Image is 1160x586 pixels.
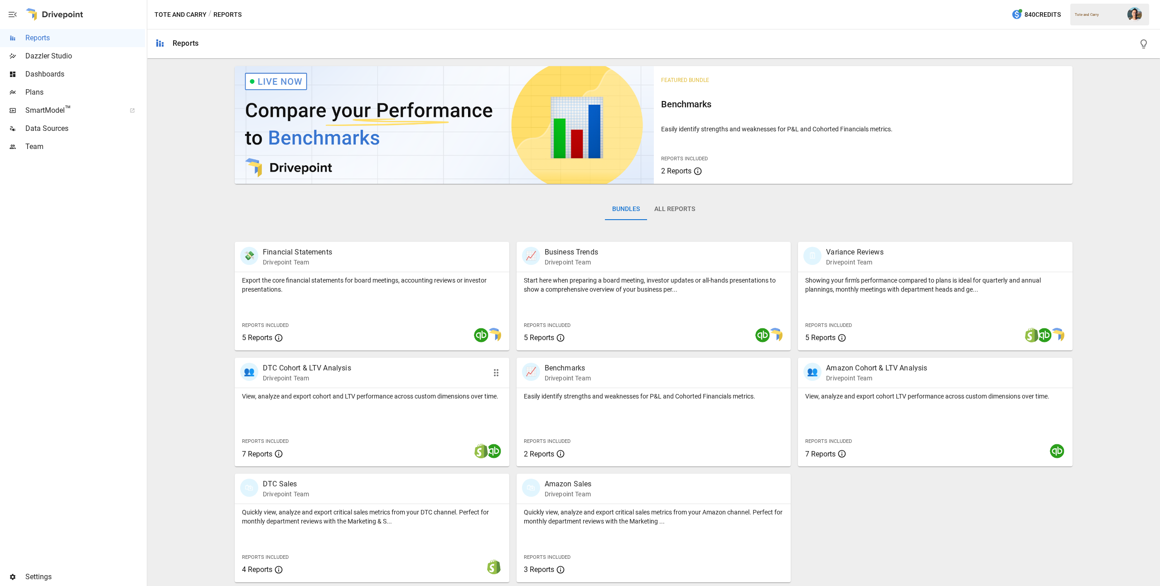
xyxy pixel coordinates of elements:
[545,247,598,258] p: Business Trends
[25,87,145,98] span: Plans
[524,450,554,458] span: 2 Reports
[240,479,258,497] div: 🛍
[25,105,120,116] span: SmartModel
[661,167,691,175] span: 2 Reports
[524,438,570,444] span: Reports Included
[242,508,502,526] p: Quickly view, analyze and export critical sales metrics from your DTC channel. Perfect for monthl...
[805,322,852,328] span: Reports Included
[1050,444,1064,458] img: quickbooks
[805,276,1065,294] p: Showing your firm's performance compared to plans is ideal for quarterly and annual plannings, mo...
[25,141,145,152] span: Team
[25,123,145,134] span: Data Sources
[263,247,332,258] p: Financial Statements
[826,363,927,374] p: Amazon Cohort & LTV Analysis
[524,508,784,526] p: Quickly view, analyze and export critical sales metrics from your Amazon channel. Perfect for mon...
[524,554,570,560] span: Reports Included
[522,247,540,265] div: 📈
[240,363,258,381] div: 👥
[545,490,592,499] p: Drivepoint Team
[805,450,836,458] span: 7 Reports
[1008,6,1064,23] button: 840Credits
[242,450,272,458] span: 7 Reports
[242,392,502,401] p: View, analyze and export cohort and LTV performance across custom dimensions over time.
[805,333,836,342] span: 5 Reports
[242,333,272,342] span: 5 Reports
[545,363,591,374] p: Benchmarks
[487,328,501,342] img: smart model
[755,328,770,342] img: quickbooks
[524,322,570,328] span: Reports Included
[805,392,1065,401] p: View, analyze and export cohort LTV performance across custom dimensions over time.
[524,276,784,294] p: Start here when preparing a board meeting, investor updates or all-hands presentations to show a ...
[263,374,351,383] p: Drivepoint Team
[242,322,289,328] span: Reports Included
[524,333,554,342] span: 5 Reports
[768,328,783,342] img: smart model
[65,104,71,115] span: ™
[1037,328,1052,342] img: quickbooks
[25,69,145,80] span: Dashboards
[524,392,784,401] p: Easily identify strengths and weaknesses for P&L and Cohorted Financials metrics.
[1025,328,1039,342] img: shopify
[487,560,501,574] img: shopify
[173,39,198,48] div: Reports
[661,125,1066,134] p: Easily identify strengths and weaknesses for P&L and Cohorted Financials metrics.
[1050,328,1064,342] img: smart model
[1075,13,1122,17] div: Tote and Carry
[242,276,502,294] p: Export the core financial statements for board meetings, accounting reviews or investor presentat...
[242,554,289,560] span: Reports Included
[826,374,927,383] p: Drivepoint Team
[242,565,272,574] span: 4 Reports
[242,438,289,444] span: Reports Included
[522,363,540,381] div: 📈
[25,51,145,62] span: Dazzler Studio
[661,77,709,83] span: Featured Bundle
[803,363,822,381] div: 👥
[474,444,488,458] img: shopify
[545,258,598,267] p: Drivepoint Team
[235,66,654,184] img: video thumbnail
[647,198,702,220] button: All Reports
[803,247,822,265] div: 🗓
[545,374,591,383] p: Drivepoint Team
[25,572,145,582] span: Settings
[545,479,592,490] p: Amazon Sales
[474,328,488,342] img: quickbooks
[263,479,309,490] p: DTC Sales
[487,444,501,458] img: quickbooks
[661,156,708,162] span: Reports Included
[1025,9,1061,20] span: 840 Credits
[522,479,540,497] div: 🛍
[263,258,332,267] p: Drivepoint Team
[826,247,883,258] p: Variance Reviews
[25,33,145,43] span: Reports
[155,9,207,20] button: Tote and Carry
[263,490,309,499] p: Drivepoint Team
[524,565,554,574] span: 3 Reports
[263,363,351,374] p: DTC Cohort & LTV Analysis
[805,438,852,444] span: Reports Included
[208,9,212,20] div: /
[661,97,1066,111] h6: Benchmarks
[240,247,258,265] div: 💸
[605,198,647,220] button: Bundles
[826,258,883,267] p: Drivepoint Team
